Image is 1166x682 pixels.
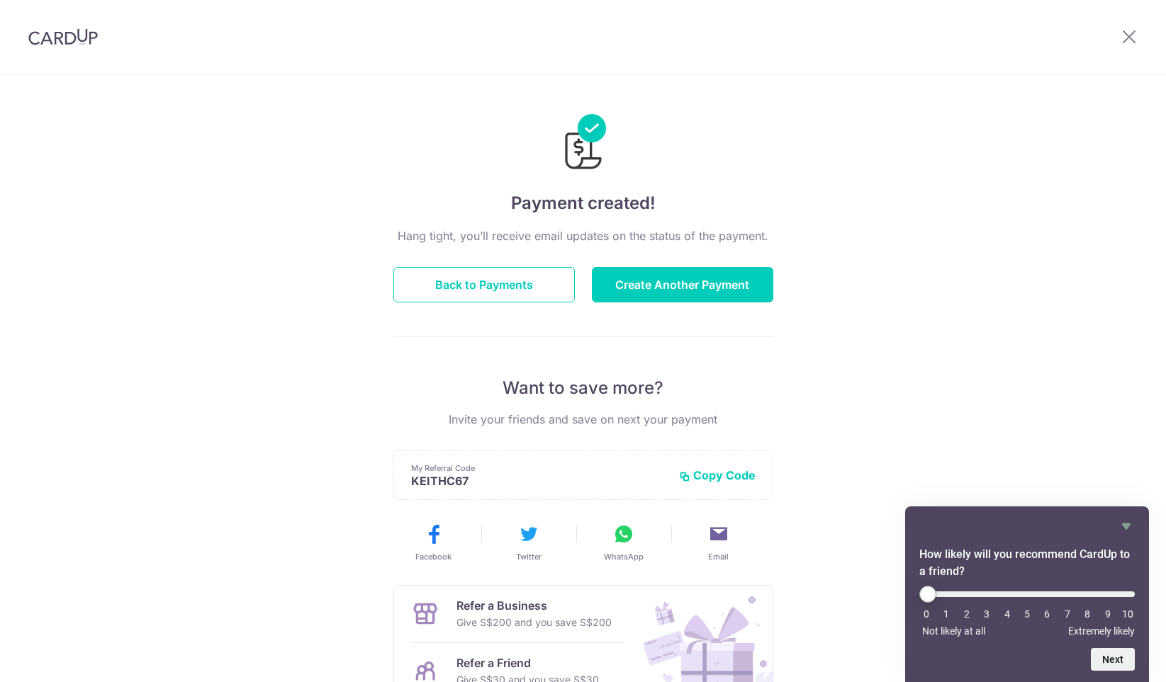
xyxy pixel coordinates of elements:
li: 0 [919,608,934,620]
button: WhatsApp [582,523,666,562]
span: Twitter [516,551,542,562]
p: Invite your friends and save on next your payment [393,411,773,428]
span: Not likely at all [922,625,985,637]
button: Back to Payments [393,267,575,302]
p: Give S$200 and you save S$200 [456,614,612,631]
span: Email [708,551,729,562]
h2: How likely will you recommend CardUp to a friend? Select an option from 0 to 10, with 0 being Not... [919,546,1135,580]
div: How likely will you recommend CardUp to a friend? Select an option from 0 to 10, with 0 being Not... [919,518,1135,671]
button: Facebook [392,523,476,562]
button: Hide survey [1118,518,1135,535]
span: WhatsApp [604,551,644,562]
p: Want to save more? [393,377,773,399]
button: Twitter [487,523,571,562]
li: 7 [1060,608,1075,620]
li: 2 [960,608,974,620]
button: Next question [1091,648,1135,671]
div: How likely will you recommend CardUp to a friend? Select an option from 0 to 10, with 0 being Not... [919,586,1135,637]
h4: Payment created! [393,191,773,216]
li: 10 [1121,608,1135,620]
button: Copy Code [679,468,756,482]
li: 9 [1101,608,1115,620]
p: Refer a Business [456,597,612,614]
span: Facebook [415,551,452,562]
p: My Referral Code [411,462,668,474]
button: Email [677,523,761,562]
img: Payments [561,114,606,174]
p: Hang tight, you’ll receive email updates on the status of the payment. [393,227,773,244]
button: Create Another Payment [592,267,773,302]
li: 5 [1020,608,1034,620]
span: Extremely likely [1068,625,1135,637]
li: 8 [1080,608,1094,620]
li: 3 [980,608,994,620]
li: 4 [1000,608,1014,620]
li: 1 [939,608,953,620]
p: KEITHC67 [411,474,668,488]
li: 6 [1040,608,1054,620]
p: Refer a Friend [456,654,599,671]
img: CardUp [28,28,98,45]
